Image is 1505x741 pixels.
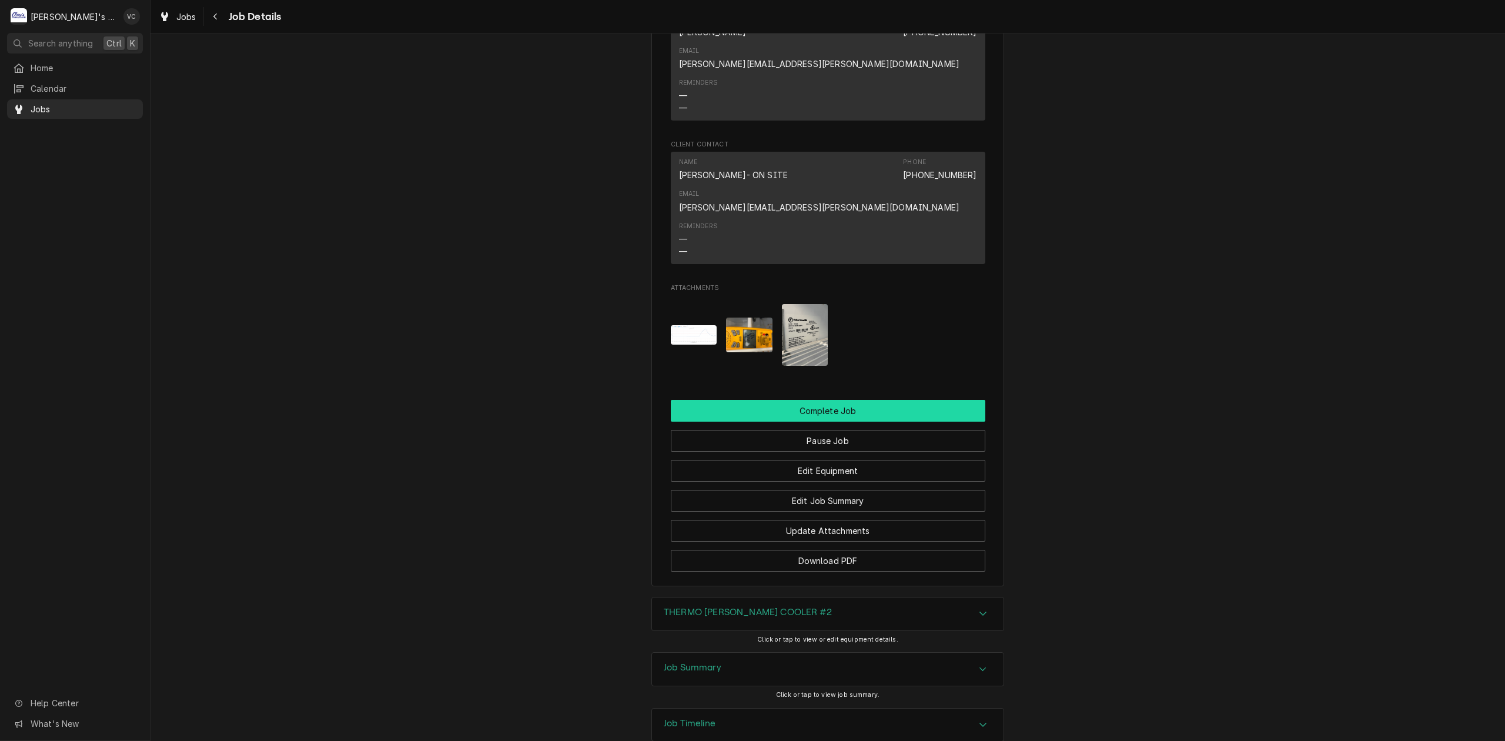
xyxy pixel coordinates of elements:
div: C [11,8,27,25]
div: Accordion Header [652,598,1004,630]
button: Download PDF [671,550,985,572]
button: Complete Job [671,400,985,422]
button: Edit Equipment [671,460,985,482]
div: Name [679,158,788,181]
a: Jobs [7,99,143,119]
span: Attachments [671,283,985,293]
img: keMhFTvoQgujrilb4JYd [782,304,828,366]
button: Update Attachments [671,520,985,542]
div: Reminders [679,78,718,114]
span: Search anything [28,37,93,49]
span: Click or tap to view job summary. [776,691,879,699]
div: VC [123,8,140,25]
div: Accordion Header [652,653,1004,686]
div: [PERSON_NAME]- ON SITE [679,169,788,181]
div: Client Contact List [671,152,985,269]
button: Navigate back [206,7,225,26]
div: Reminders [679,78,718,88]
div: — [679,233,687,245]
div: Button Group Row [671,400,985,422]
span: Calendar [31,82,137,95]
div: Button Group [671,400,985,572]
div: Client Contact [671,140,985,269]
img: rOOd92KRQGf1aYP6SiLb [726,318,772,352]
a: Go to Help Center [7,693,143,713]
h3: Job Summary [664,662,721,673]
div: Job Summary [651,652,1004,686]
div: Contact [671,152,985,264]
div: Email [679,189,960,213]
div: Email [679,189,700,199]
div: Reminders [679,222,718,258]
div: Location Contact List [671,8,985,126]
a: [PERSON_NAME][EMAIL_ADDRESS][PERSON_NAME][DOMAIN_NAME] [679,59,960,69]
div: Email [679,46,960,70]
a: [PHONE_NUMBER] [903,27,976,37]
span: K [130,37,135,49]
button: Pause Job [671,430,985,452]
a: Go to What's New [7,714,143,733]
button: Accordion Details Expand Trigger [652,598,1004,630]
span: Job Details [225,9,282,25]
div: — [679,245,687,258]
a: [PHONE_NUMBER] [903,170,976,180]
div: Attachments [671,283,985,375]
button: Accordion Details Expand Trigger [652,653,1004,686]
span: Click or tap to view or edit equipment details. [757,636,898,643]
div: THERMO FISHER COOLER #2 [651,597,1004,631]
div: Button Group Row [671,542,985,572]
div: Email [679,46,700,56]
div: Phone [903,158,926,167]
button: Edit Job Summary [671,490,985,512]
img: J3PR91DQamr04HbFT1A1 [671,325,717,345]
span: Client Contact [671,140,985,149]
span: Jobs [31,103,137,115]
div: Valente Castillo's Avatar [123,8,140,25]
a: Home [7,58,143,78]
span: Home [31,62,137,74]
button: Search anythingCtrlK [7,33,143,54]
a: [PERSON_NAME][EMAIL_ADDRESS][PERSON_NAME][DOMAIN_NAME] [679,202,960,212]
span: Ctrl [106,37,122,49]
div: Button Group Row [671,512,985,542]
div: — [679,89,687,102]
div: Phone [903,158,976,181]
h3: Job Timeline [664,718,715,729]
a: Jobs [154,7,201,26]
h3: THERMO [PERSON_NAME] COOLER #2 [664,607,832,618]
span: Attachments [671,295,985,375]
div: Reminders [679,222,718,231]
span: Help Center [31,697,136,709]
div: Contact [671,8,985,121]
div: Clay's Refrigeration's Avatar [11,8,27,25]
a: Calendar [7,79,143,98]
span: Jobs [176,11,196,23]
div: Button Group Row [671,452,985,482]
div: — [679,102,687,114]
div: Name [679,158,698,167]
span: What's New [31,717,136,730]
div: [PERSON_NAME]'s Refrigeration [31,11,117,23]
div: Button Group Row [671,482,985,512]
div: Button Group Row [671,422,985,452]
